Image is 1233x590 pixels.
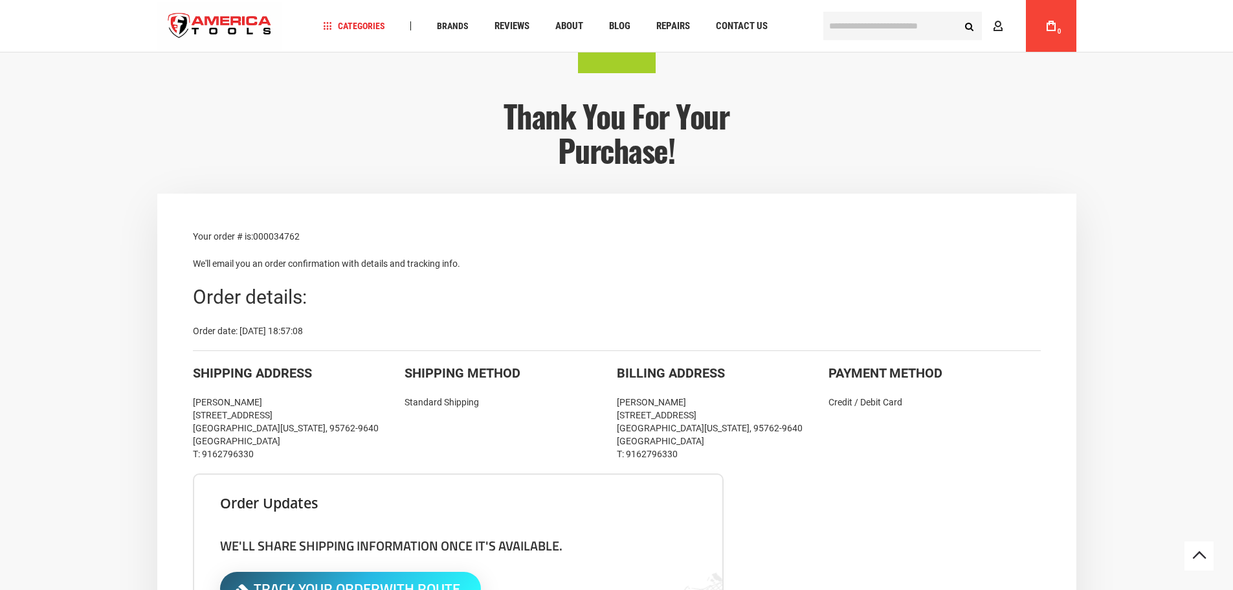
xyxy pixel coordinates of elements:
span: 000034762 [253,231,300,242]
div: Standard Shipping [405,396,617,409]
div: Shipping Address [193,364,405,383]
button: Search [957,14,982,38]
a: Categories [317,17,391,35]
a: store logo [157,2,283,51]
span: Repairs [656,21,690,31]
a: About [550,17,589,35]
h3: Order updates [220,498,696,508]
p: We'll email you an order confirmation with details and tracking info. [193,256,1041,271]
span: Reviews [494,21,529,31]
span: Thank you for your purchase! [504,93,729,173]
div: Credit / Debit Card [828,396,1041,409]
div: Payment Method [828,364,1041,383]
a: Reviews [489,17,535,35]
a: Brands [431,17,474,35]
span: Categories [323,21,385,30]
span: Blog [609,21,630,31]
span: About [555,21,583,31]
span: 0 [1058,28,1061,35]
p: Your order # is: [193,229,1041,244]
div: [PERSON_NAME] [STREET_ADDRESS] [GEOGRAPHIC_DATA][US_STATE], 95762-9640 [GEOGRAPHIC_DATA] T: 91627... [193,396,405,460]
img: America Tools [157,2,283,51]
span: Contact Us [716,21,768,31]
a: Blog [603,17,636,35]
a: Contact Us [710,17,773,35]
div: [PERSON_NAME] [STREET_ADDRESS] [GEOGRAPHIC_DATA][US_STATE], 95762-9640 [GEOGRAPHIC_DATA] T: 91627... [617,396,829,460]
span: Brands [437,21,469,30]
a: Repairs [650,17,696,35]
div: Order details: [193,284,1041,312]
h4: We'll share shipping information once it's available. [220,538,696,554]
div: Shipping Method [405,364,617,383]
div: Order date: [DATE] 18:57:08 [193,324,1041,337]
div: Billing Address [617,364,829,383]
